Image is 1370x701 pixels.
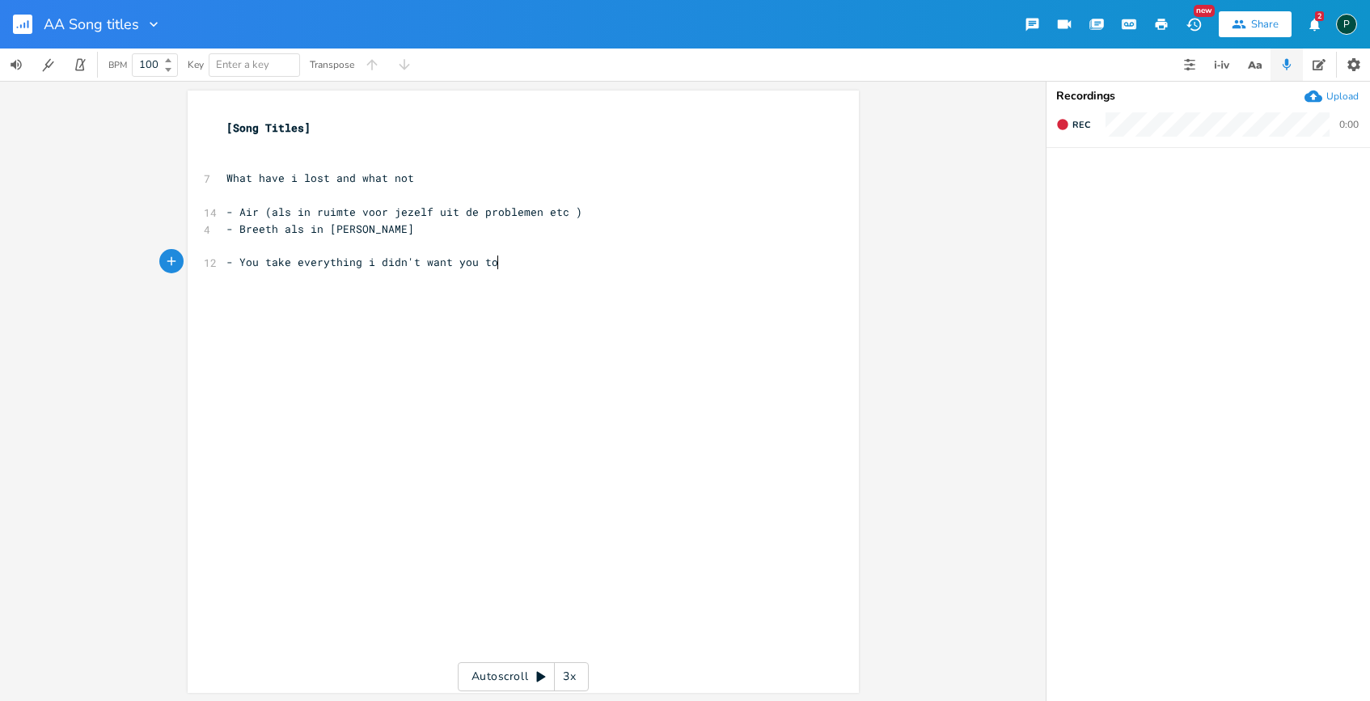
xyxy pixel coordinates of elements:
div: Piepo [1336,14,1357,35]
span: AA Song titles [44,17,139,32]
div: Transpose [310,60,354,70]
span: Rec [1072,119,1090,131]
button: New [1178,10,1210,39]
span: Enter a key [216,57,269,72]
div: 2 [1315,11,1324,21]
div: Recordings [1056,91,1360,102]
span: - Air (als in ruimte voor jezelf uit de problemen etc ) [226,205,582,219]
span: What have i lost and what not [226,171,414,185]
button: Rec [1050,112,1097,137]
div: Upload [1326,90,1359,103]
div: New [1194,5,1215,17]
div: 0:00 [1339,120,1359,129]
span: - You take everything i didn't want you to [226,255,498,269]
div: 3x [555,662,584,691]
button: 2 [1298,10,1330,39]
div: BPM [108,61,127,70]
button: Upload [1304,87,1359,105]
div: Autoscroll [458,662,589,691]
span: [Song Titles] [226,120,311,135]
button: Share [1219,11,1292,37]
button: P [1336,6,1357,43]
span: - Breeth als in [PERSON_NAME] [226,222,414,236]
div: Key [188,60,204,70]
div: Share [1251,17,1279,32]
